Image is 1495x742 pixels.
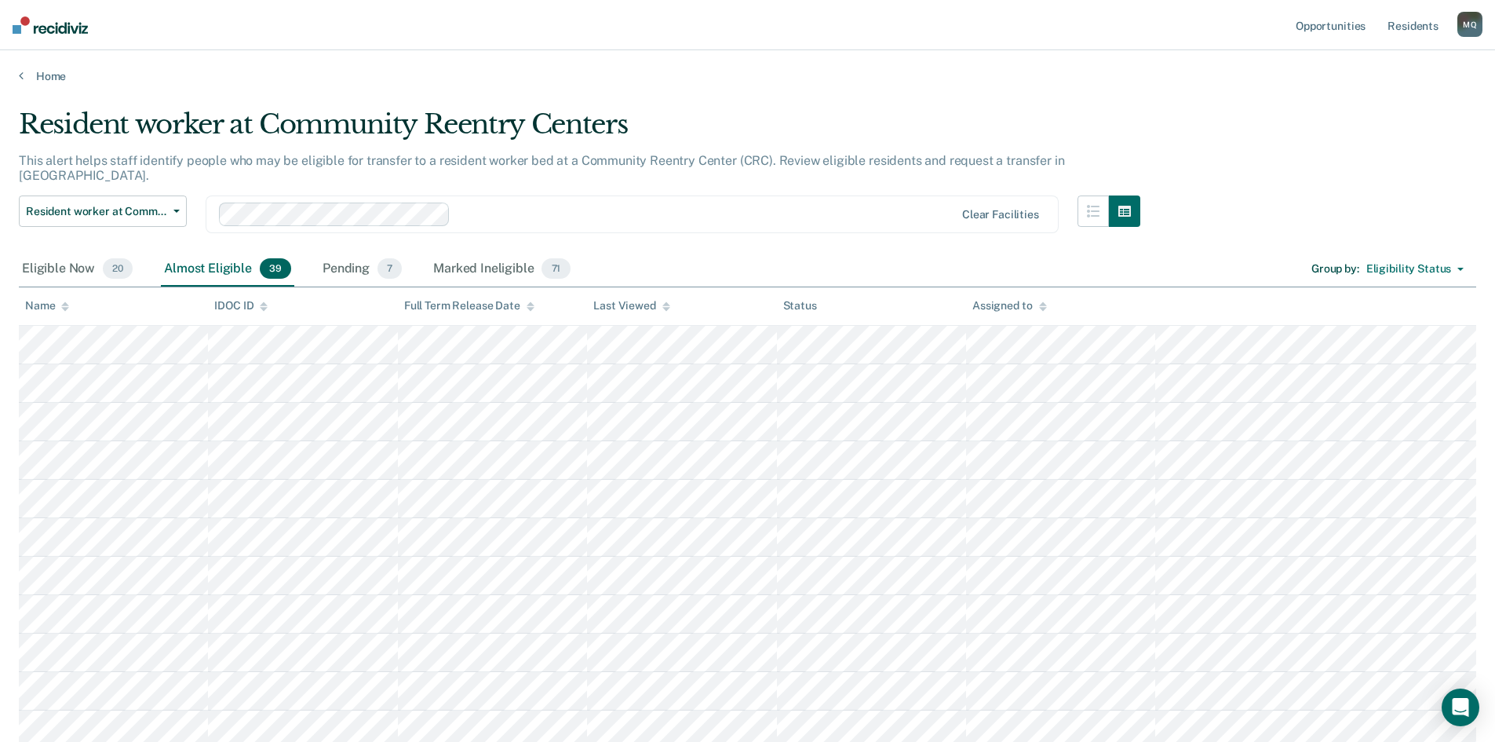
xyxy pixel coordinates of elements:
[1311,262,1359,276] div: Group by :
[972,299,1046,313] div: Assigned to
[19,196,187,227] button: Resident worker at Community Reentry Centers
[161,252,294,287] div: Almost Eligible39
[319,252,405,287] div: Pending7
[26,205,167,218] span: Resident worker at Community Reentry Centers
[19,108,1140,153] div: Resident worker at Community Reentry Centers
[377,258,402,279] span: 7
[1457,12,1482,37] div: M Q
[962,208,1039,221] div: Clear facilities
[103,258,133,279] span: 20
[1359,257,1471,282] button: Eligibility Status
[19,69,1476,83] a: Home
[1442,689,1479,726] div: Open Intercom Messenger
[25,299,69,313] div: Name
[214,299,268,313] div: IDOC ID
[260,258,291,279] span: 39
[541,258,570,279] span: 71
[1457,12,1482,37] button: MQ
[430,252,573,287] div: Marked Ineligible71
[19,153,1064,183] p: This alert helps staff identify people who may be eligible for transfer to a resident worker bed ...
[783,299,817,313] div: Status
[1366,262,1451,276] div: Eligibility Status
[13,16,88,34] img: Recidiviz
[19,252,136,287] div: Eligible Now20
[404,299,534,313] div: Full Term Release Date
[593,299,669,313] div: Last Viewed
